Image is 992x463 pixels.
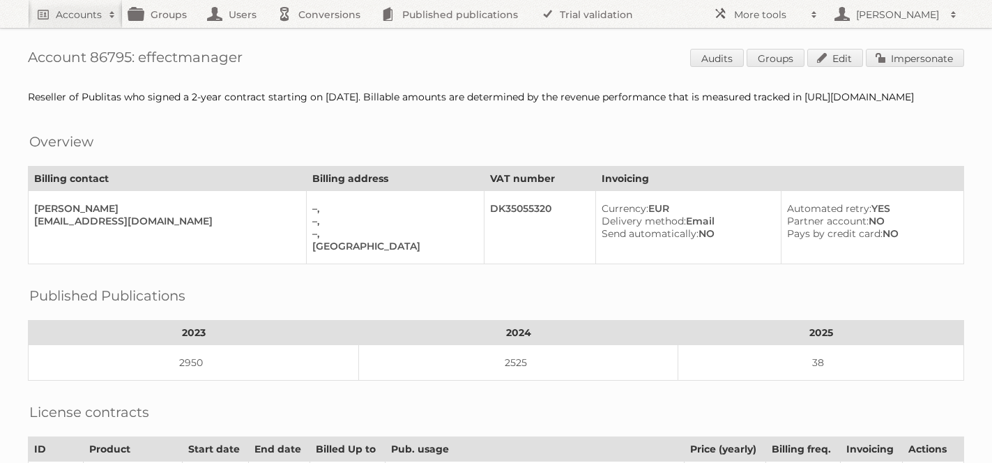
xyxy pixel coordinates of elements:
span: Pays by credit card: [787,227,883,240]
th: Product [83,437,182,462]
a: Edit [807,49,863,67]
th: Start date [182,437,248,462]
td: 2950 [29,345,359,381]
th: Price (yearly) [685,437,766,462]
th: VAT number [484,167,595,191]
div: [PERSON_NAME] [34,202,295,215]
div: Email [602,215,769,227]
div: –, [312,202,473,215]
div: NO [787,215,952,227]
th: Invoicing [841,437,903,462]
h2: More tools [734,8,804,22]
th: End date [249,437,310,462]
h2: Published Publications [29,285,185,306]
div: –, [312,227,473,240]
a: Audits [690,49,744,67]
th: Actions [903,437,964,462]
a: Groups [747,49,804,67]
th: Billing address [306,167,484,191]
th: Invoicing [596,167,964,191]
th: ID [29,437,84,462]
div: NO [602,227,769,240]
th: Billed Up to [310,437,386,462]
td: 2525 [359,345,678,381]
td: DK35055320 [484,191,595,264]
a: Impersonate [866,49,964,67]
div: EUR [602,202,769,215]
th: Pub. usage [385,437,684,462]
th: Billing freq. [766,437,841,462]
div: YES [787,202,952,215]
div: [GEOGRAPHIC_DATA] [312,240,473,252]
span: Currency: [602,202,648,215]
td: 38 [678,345,964,381]
span: Send automatically: [602,227,699,240]
span: Delivery method: [602,215,686,227]
div: Reseller of Publitas who signed a 2-year contract starting on [DATE]. Billable amounts are determ... [28,91,964,103]
h2: Overview [29,131,93,152]
div: NO [787,227,952,240]
span: Automated retry: [787,202,871,215]
h2: License contracts [29,402,149,423]
th: Billing contact [29,167,307,191]
h2: [PERSON_NAME] [853,8,943,22]
div: –, [312,215,473,227]
div: [EMAIL_ADDRESS][DOMAIN_NAME] [34,215,295,227]
h1: Account 86795: effectmanager [28,49,964,70]
th: 2023 [29,321,359,345]
th: 2024 [359,321,678,345]
span: Partner account: [787,215,869,227]
th: 2025 [678,321,964,345]
h2: Accounts [56,8,102,22]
